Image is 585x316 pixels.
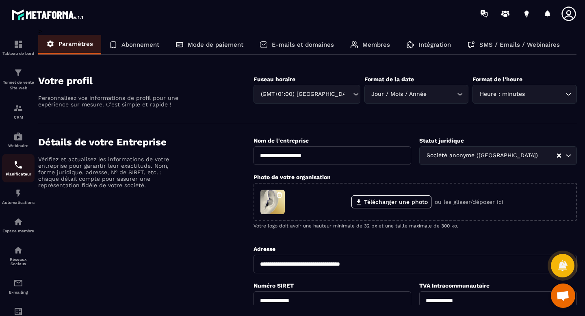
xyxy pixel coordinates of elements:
label: TVA Intracommunautaire [419,282,490,289]
p: Mode de paiement [188,41,243,48]
a: automationsautomationsWebinaire [2,126,35,154]
p: Personnalisez vos informations de profil pour une expérience sur mesure. C'est simple et rapide ! [38,95,180,108]
p: Vérifiez et actualisez les informations de votre entreprise pour garantir leur exactitude. Nom, f... [38,156,180,188]
label: Télécharger une photo [351,195,431,208]
p: SMS / Emails / Webinaires [479,41,560,48]
p: ou les glisser/déposer ici [435,199,503,205]
p: Webinaire [2,143,35,148]
p: Automatisations [2,200,35,205]
img: automations [13,132,23,141]
img: automations [13,217,23,227]
input: Search for option [345,90,351,99]
img: formation [13,68,23,78]
label: Format de l’heure [472,76,522,82]
p: Tunnel de vente Site web [2,80,35,91]
label: Statut juridique [419,137,464,144]
label: Fuseau horaire [253,76,295,82]
p: Abonnement [121,41,159,48]
div: Ouvrir le chat [551,284,575,308]
p: E-mailing [2,290,35,294]
p: CRM [2,115,35,119]
img: scheduler [13,160,23,170]
label: Adresse [253,246,275,252]
div: Search for option [253,85,360,104]
a: schedulerschedulerPlanificateur [2,154,35,182]
img: formation [13,103,23,113]
p: Intégration [418,41,451,48]
p: Planificateur [2,172,35,176]
label: Numéro SIRET [253,282,294,289]
span: Société anonyme ([GEOGRAPHIC_DATA]) [425,151,539,160]
input: Search for option [539,151,556,160]
label: Photo de votre organisation [253,174,331,180]
img: social-network [13,245,23,255]
div: Search for option [419,146,577,165]
div: Search for option [472,85,577,104]
img: automations [13,188,23,198]
a: automationsautomationsAutomatisations [2,182,35,211]
p: Réseaux Sociaux [2,257,35,266]
p: E-mails et domaines [272,41,334,48]
a: social-networksocial-networkRéseaux Sociaux [2,239,35,272]
span: Jour / Mois / Année [370,90,429,99]
input: Search for option [429,90,455,99]
label: Format de la date [364,76,414,82]
p: Membres [362,41,390,48]
button: Clear Selected [557,153,561,159]
p: Votre logo doit avoir une hauteur minimale de 32 px et une taille maximale de 300 ko. [253,223,577,229]
img: logo [11,7,84,22]
img: email [13,278,23,288]
input: Search for option [526,90,563,99]
span: Heure : minutes [478,90,526,99]
label: Nom de l'entreprise [253,137,309,144]
a: formationformationTableau de bord [2,33,35,62]
p: Espace membre [2,229,35,233]
a: automationsautomationsEspace membre [2,211,35,239]
p: Paramètres [58,40,93,48]
h4: Détails de votre Entreprise [38,136,253,148]
p: Tableau de bord [2,51,35,56]
a: emailemailE-mailing [2,272,35,301]
div: Search for option [364,85,469,104]
span: (GMT+01:00) [GEOGRAPHIC_DATA] [259,90,345,99]
img: formation [13,39,23,49]
h4: Votre profil [38,75,253,87]
a: formationformationCRM [2,97,35,126]
a: formationformationTunnel de vente Site web [2,62,35,97]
